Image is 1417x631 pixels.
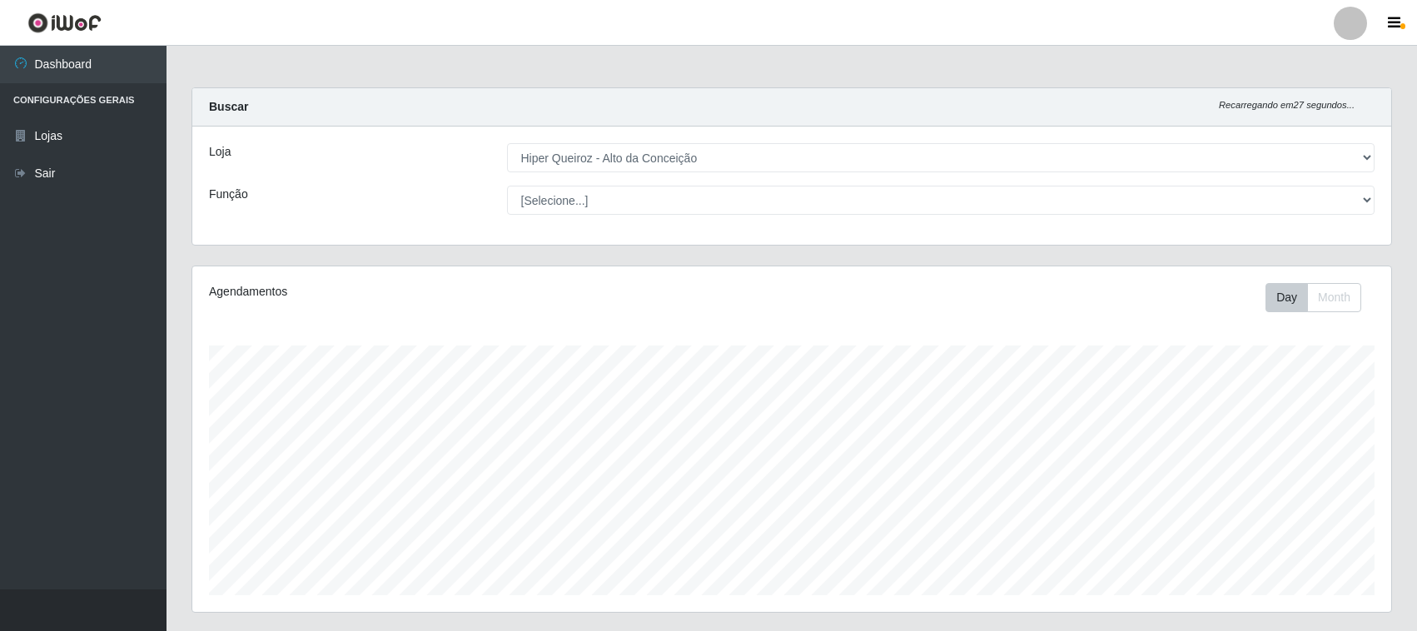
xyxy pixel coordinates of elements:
div: Toolbar with button groups [1265,283,1375,312]
label: Loja [209,143,231,161]
button: Month [1307,283,1361,312]
i: Recarregando em 27 segundos... [1219,100,1355,110]
div: Agendamentos [209,283,680,301]
strong: Buscar [209,100,248,113]
button: Day [1265,283,1308,312]
img: CoreUI Logo [27,12,102,33]
label: Função [209,186,248,203]
div: First group [1265,283,1361,312]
